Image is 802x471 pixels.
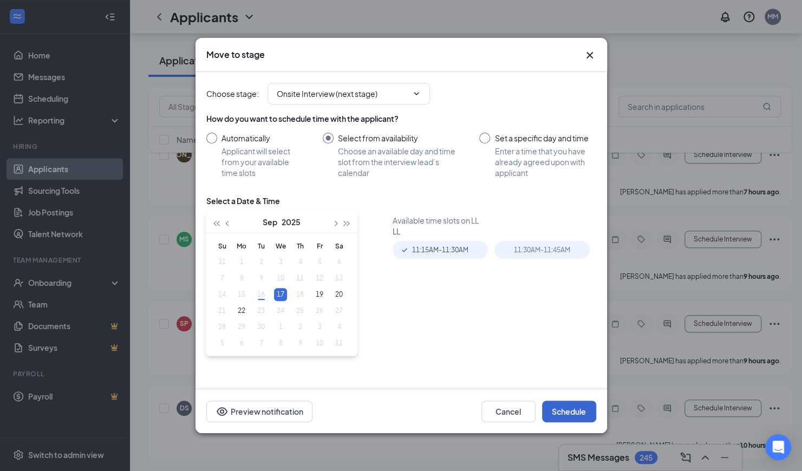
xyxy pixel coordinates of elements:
th: Fr [310,238,329,254]
div: 19 [313,288,326,301]
div: 17 [274,288,287,301]
div: 11:30AM - 11:45AM [494,241,590,259]
svg: ChevronDown [412,89,421,98]
th: Su [212,238,232,254]
button: Close [583,49,596,62]
span: Choose stage : [206,88,259,100]
div: LL [393,226,596,237]
td: 2025-09-19 [310,286,329,303]
svg: Eye [216,405,229,418]
td: 2025-09-17 [271,286,290,303]
svg: Cross [583,49,596,62]
div: Select a Date & Time [206,195,280,206]
div: How do you want to schedule time with the applicant? [206,113,596,124]
th: We [271,238,290,254]
th: Tu [251,238,271,254]
div: 11:15AM - 11:30AM [393,241,488,259]
button: 2025 [282,211,301,233]
button: Sep [263,211,277,233]
button: Preview notificationEye [206,401,312,422]
div: 20 [332,288,345,301]
td: 2025-09-20 [329,286,349,303]
th: Th [290,238,310,254]
h3: Move to stage [206,49,265,61]
button: Schedule [542,401,596,422]
th: Mo [232,238,251,254]
th: Sa [329,238,349,254]
svg: Checkmark [400,246,409,254]
div: Open Intercom Messenger [765,434,791,460]
td: 2025-09-22 [232,303,251,319]
div: Available time slots on LL [393,215,596,226]
div: 22 [235,304,248,317]
button: Cancel [481,401,536,422]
